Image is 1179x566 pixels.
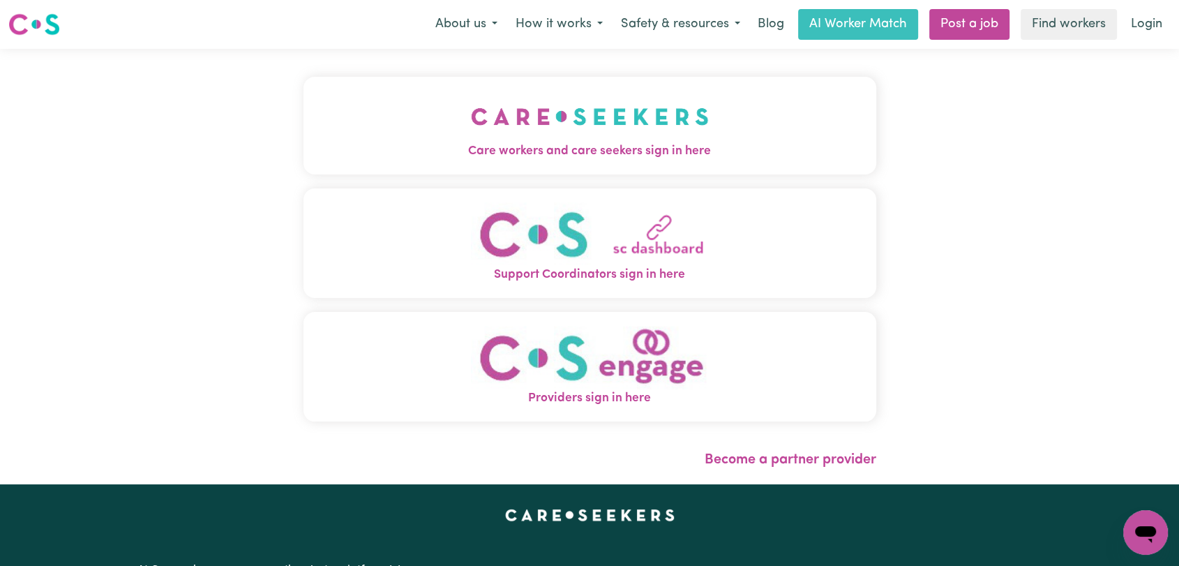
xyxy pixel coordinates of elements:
[1021,9,1117,40] a: Find workers
[303,77,876,174] button: Care workers and care seekers sign in here
[506,10,612,39] button: How it works
[929,9,1009,40] a: Post a job
[1122,9,1171,40] a: Login
[705,453,876,467] a: Become a partner provider
[303,389,876,408] span: Providers sign in here
[505,509,675,521] a: Careseekers home page
[303,266,876,284] span: Support Coordinators sign in here
[749,9,793,40] a: Blog
[426,10,506,39] button: About us
[303,312,876,422] button: Providers sign in here
[1123,510,1168,555] iframe: Button to launch messaging window
[798,9,918,40] a: AI Worker Match
[612,10,749,39] button: Safety & resources
[303,188,876,298] button: Support Coordinators sign in here
[303,142,876,161] span: Care workers and care seekers sign in here
[8,12,60,37] img: Careseekers logo
[8,8,60,40] a: Careseekers logo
